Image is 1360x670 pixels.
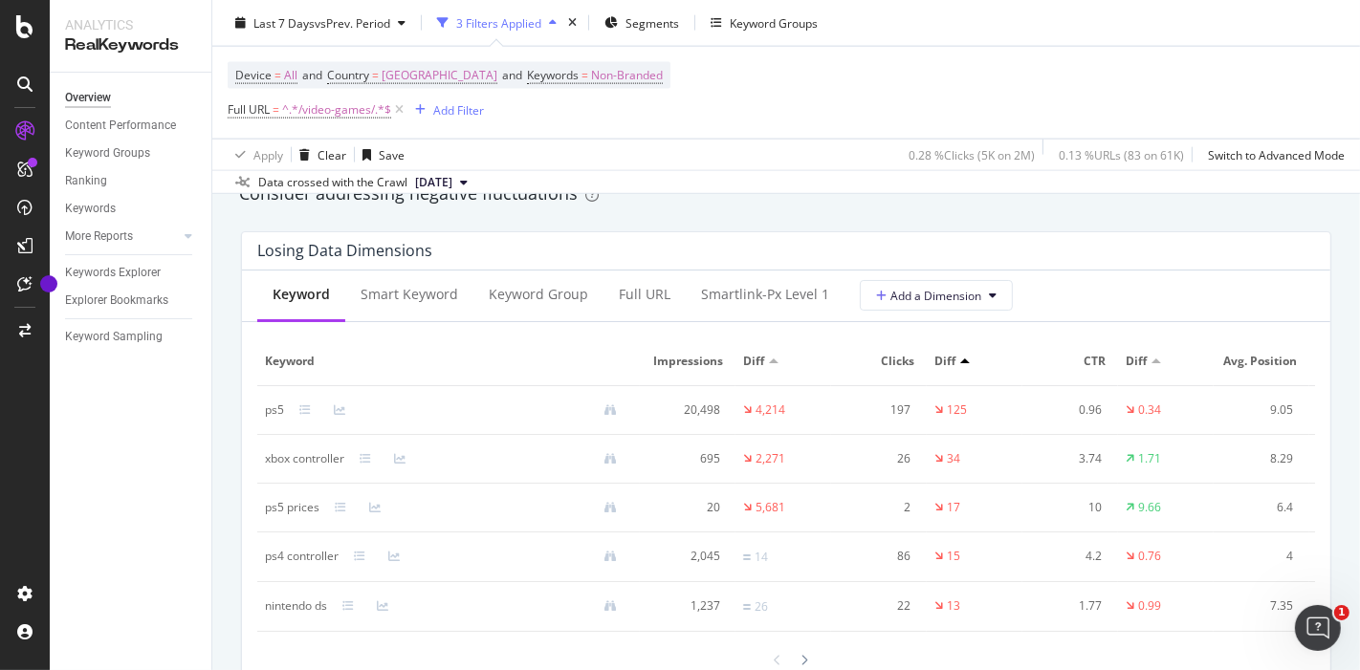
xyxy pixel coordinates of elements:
[302,67,322,83] span: and
[456,14,541,31] div: 3 Filters Applied
[257,241,432,260] div: Losing Data Dimensions
[65,291,168,311] div: Explorer Bookmarks
[756,401,785,419] div: 4,214
[647,597,720,615] div: 1,237
[265,597,327,615] div: nintendo ds
[947,401,967,419] div: 125
[355,140,405,170] button: Save
[265,353,627,370] span: Keyword
[65,116,198,136] a: Content Performance
[909,146,1035,162] div: 0.28 % Clicks ( 5K on 2M )
[65,143,198,163] a: Keyword Groups
[701,285,829,304] div: smartlink-px Level 1
[1126,353,1147,370] span: Diff
[839,548,911,565] div: 86
[1030,353,1106,370] span: CTR
[1138,499,1161,516] div: 9.66
[228,140,283,170] button: Apply
[839,499,911,516] div: 2
[65,263,161,283] div: Keywords Explorer
[1334,605,1349,620] span: 1
[1221,548,1294,565] div: 4
[947,548,960,565] div: 15
[65,199,116,219] div: Keywords
[1221,597,1294,615] div: 7.35
[361,285,458,304] div: Smart Keyword
[619,285,670,304] div: Full URL
[292,140,346,170] button: Clear
[1138,450,1161,467] div: 1.71
[564,13,581,32] div: times
[1200,140,1345,170] button: Switch to Advanced Mode
[1030,401,1103,419] div: 0.96
[647,401,720,419] div: 20,498
[1208,146,1345,162] div: Switch to Advanced Mode
[1295,605,1341,651] iframe: Intercom live chat
[235,67,272,83] span: Device
[934,353,955,370] span: Diff
[755,598,768,616] div: 26
[253,146,283,162] div: Apply
[65,15,196,34] div: Analytics
[327,67,369,83] span: Country
[743,353,764,370] span: Diff
[743,604,751,610] img: Equal
[65,263,198,283] a: Keywords Explorer
[65,116,176,136] div: Content Performance
[647,499,720,516] div: 20
[40,275,57,292] div: Tooltip anchor
[228,101,270,118] span: Full URL
[581,67,588,83] span: =
[1138,401,1161,419] div: 0.34
[1030,450,1103,467] div: 3.74
[502,67,522,83] span: and
[647,450,720,467] div: 695
[318,146,346,162] div: Clear
[860,280,1013,311] button: Add a Dimension
[947,597,960,615] div: 13
[273,101,279,118] span: =
[527,67,579,83] span: Keywords
[1030,548,1103,565] div: 4.2
[591,62,663,89] span: Non-Branded
[65,227,179,247] a: More Reports
[415,174,452,191] span: 2025 Aug. 29th
[1030,499,1103,516] div: 10
[65,171,107,191] div: Ranking
[756,499,785,516] div: 5,681
[839,401,911,419] div: 197
[743,554,751,560] img: Equal
[315,14,390,31] span: vs Prev. Period
[265,548,339,565] div: ps4 controller
[284,62,297,89] span: All
[65,171,198,191] a: Ranking
[703,8,825,38] button: Keyword Groups
[65,227,133,247] div: More Reports
[407,171,475,194] button: [DATE]
[1138,548,1161,565] div: 0.76
[839,450,911,467] div: 26
[258,174,407,191] div: Data crossed with the Crawl
[429,8,564,38] button: 3 Filters Applied
[1030,597,1103,615] div: 1.77
[265,450,344,467] div: xbox controller
[379,146,405,162] div: Save
[625,14,679,31] span: Segments
[647,548,720,565] div: 2,045
[253,14,315,31] span: Last 7 Days
[228,8,413,38] button: Last 7 DaysvsPrev. Period
[876,288,981,304] span: Add a Dimension
[65,34,196,56] div: RealKeywords
[755,549,768,566] div: 14
[65,143,150,163] div: Keyword Groups
[274,67,281,83] span: =
[265,499,319,516] div: ps5 prices
[597,8,687,38] button: Segments
[839,353,914,370] span: Clicks
[756,450,785,467] div: 2,271
[65,327,198,347] a: Keyword Sampling
[273,285,330,304] div: Keyword
[372,67,379,83] span: =
[407,98,484,121] button: Add Filter
[265,401,284,419] div: ps5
